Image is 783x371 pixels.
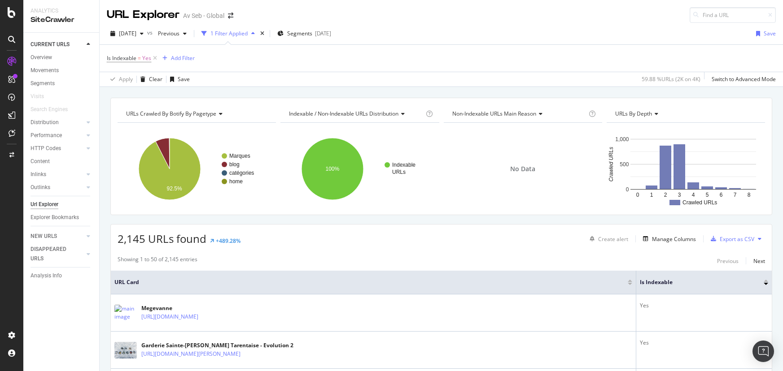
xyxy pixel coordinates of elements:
[31,66,59,75] div: Movements
[392,169,406,175] text: URLs
[229,170,254,176] text: catégories
[31,7,92,15] div: Analytics
[31,245,84,263] a: DISAPPEARED URLS
[452,110,536,117] span: Non-Indexable URLs Main Reason
[719,192,722,198] text: 6
[31,40,70,49] div: CURRENT URLS
[31,157,50,166] div: Content
[392,162,416,168] text: Indexable
[126,110,216,117] span: URLs Crawled By Botify By pagetype
[326,166,340,172] text: 100%
[118,130,275,208] svg: A chart.
[31,66,93,75] a: Movements
[31,118,59,127] div: Distribution
[586,232,628,246] button: Create alert
[31,170,84,179] a: Inlinks
[31,245,76,263] div: DISAPPEARED URLS
[640,302,768,310] div: Yes
[31,53,52,62] div: Overview
[31,15,92,25] div: SiteCrawler
[229,153,250,159] text: Marques
[31,79,93,88] a: Segments
[626,186,629,193] text: 0
[289,110,398,117] span: Indexable / Non-Indexable URLs distribution
[141,341,293,349] div: Garderie Sainte-[PERSON_NAME] Tarentaise - Evolution 2
[31,232,84,241] a: NEW URLS
[315,30,331,37] div: [DATE]
[159,53,195,64] button: Add Filter
[198,26,258,41] button: 1 Filter Applied
[31,271,62,280] div: Analysis Info
[752,341,774,362] div: Open Intercom Messenger
[118,255,197,266] div: Showing 1 to 50 of 2,145 entries
[31,105,77,114] a: Search Engines
[167,185,182,192] text: 92.5%
[31,92,53,101] a: Visits
[141,312,198,321] a: [URL][DOMAIN_NAME]
[138,54,141,62] span: =
[510,164,535,173] span: No Data
[31,40,84,49] a: CURRENT URLS
[753,255,765,266] button: Next
[31,144,61,153] div: HTTP Codes
[171,54,195,62] div: Add Filter
[31,232,57,241] div: NEW URLS
[764,30,776,37] div: Save
[107,7,179,22] div: URL Explorer
[114,305,137,321] img: main image
[640,339,768,347] div: Yes
[31,200,58,209] div: Url Explorer
[141,349,241,358] a: [URL][DOMAIN_NAME][PERSON_NAME]
[747,192,750,198] text: 8
[712,75,776,83] div: Switch to Advanced Mode
[119,30,136,37] span: 2025 Oct. 5th
[31,271,93,280] a: Analysis Info
[31,92,44,101] div: Visits
[31,144,84,153] a: HTTP Codes
[613,107,757,121] h4: URLs by Depth
[178,75,190,83] div: Save
[31,79,55,88] div: Segments
[228,13,233,19] div: arrow-right-arrow-left
[31,131,62,140] div: Performance
[287,107,424,121] h4: Indexable / Non-Indexable URLs Distribution
[691,192,695,198] text: 4
[720,235,754,243] div: Export as CSV
[114,342,137,358] img: main image
[615,110,652,117] span: URLs by Depth
[141,304,227,312] div: Megevanne
[733,192,736,198] text: 7
[31,213,79,222] div: Explorer Bookmarks
[229,178,243,185] text: home
[31,200,93,209] a: Url Explorer
[608,147,614,181] text: Crawled URLs
[717,257,739,265] div: Previous
[154,30,179,37] span: Previous
[636,192,639,198] text: 0
[717,255,739,266] button: Previous
[107,72,133,86] button: Apply
[147,29,154,36] span: vs
[229,161,240,168] text: blog
[639,233,696,244] button: Manage Columns
[107,26,147,41] button: [DATE]
[664,192,667,198] text: 2
[690,7,776,23] input: Find a URL
[118,231,206,246] span: 2,145 URLs found
[642,75,700,83] div: 59.88 % URLs ( 2K on 4K )
[31,131,84,140] a: Performance
[678,192,681,198] text: 3
[287,30,312,37] span: Segments
[280,130,437,208] svg: A chart.
[752,26,776,41] button: Save
[31,157,93,166] a: Content
[607,130,764,208] svg: A chart.
[31,170,46,179] div: Inlinks
[31,213,93,222] a: Explorer Bookmarks
[615,136,629,142] text: 1,000
[682,199,717,206] text: Crawled URLs
[137,72,162,86] button: Clear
